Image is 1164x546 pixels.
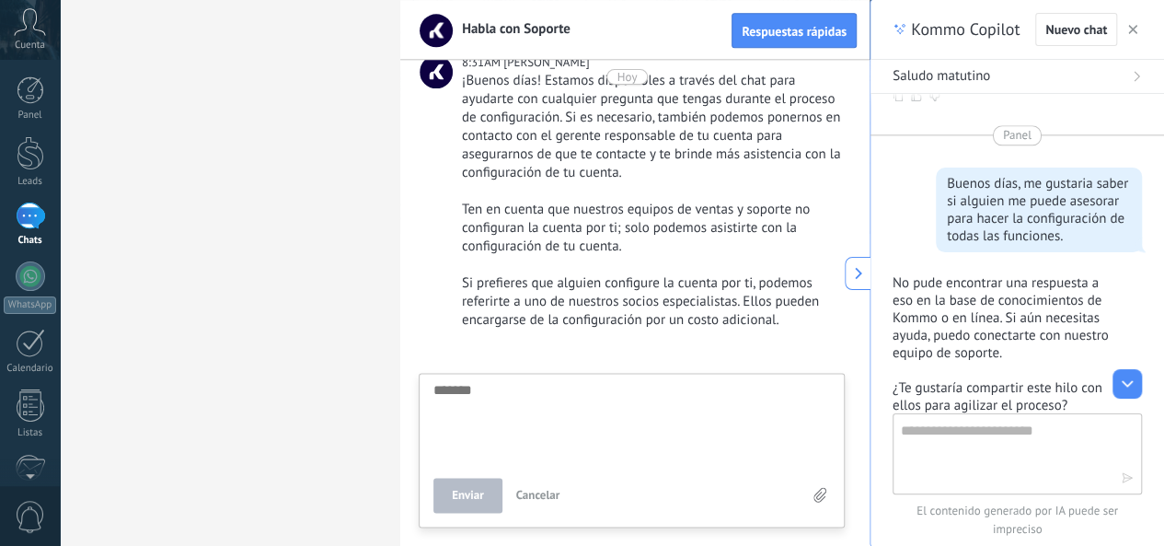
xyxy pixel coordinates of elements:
[15,40,45,52] span: Cuenta
[911,18,1020,41] span: Kommo Copilot
[1045,23,1107,36] span: Nuevo chat
[893,379,1120,414] p: ¿Te gustaría compartir este hilo con ellos para agilizar el proceso?
[509,478,568,513] button: Cancelar
[462,201,841,256] div: Ten en cuenta que nuestros equipos de ventas y soporte no configuran la cuenta por ti; solo podem...
[433,478,502,513] button: Enviar
[893,502,1142,539] span: El contenido generado por IA puede ser impreciso
[4,296,56,314] div: WhatsApp
[742,25,847,38] span: Respuestas rápidas
[947,175,1131,245] div: Buenos días, me gustaria saber si alguien me puede asesorar para hacer la configuración de todas ...
[462,53,503,72] div: 8:31AM
[516,487,560,503] span: Cancelar
[462,274,841,330] div: Si prefieres que alguien configure la cuenta por ti, podemos referirte a uno de nuestros socios e...
[1003,126,1031,145] span: Panel
[462,72,841,182] div: ¡Buenos días! Estamos disponibles a través del chat para ayudarte con cualquier pregunta que teng...
[451,20,570,38] span: Habla con Soporte
[4,427,57,439] div: Listas
[870,60,1164,94] button: Saludo matutino
[4,363,57,375] div: Calendario
[732,13,857,48] button: Respuestas rápidas
[4,110,57,122] div: Panel
[1035,13,1117,46] button: Nuevo chat
[893,274,1120,362] p: No pude encontrar una respuesta a eso en la base de conocimientos de Kommo o en línea. Si aún nec...
[617,69,638,85] div: Hoy
[4,235,57,247] div: Chats
[893,67,990,86] span: Saludo matutino
[452,489,484,502] span: Enviar
[503,54,589,70] span: Aldana D.
[4,176,57,188] div: Leads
